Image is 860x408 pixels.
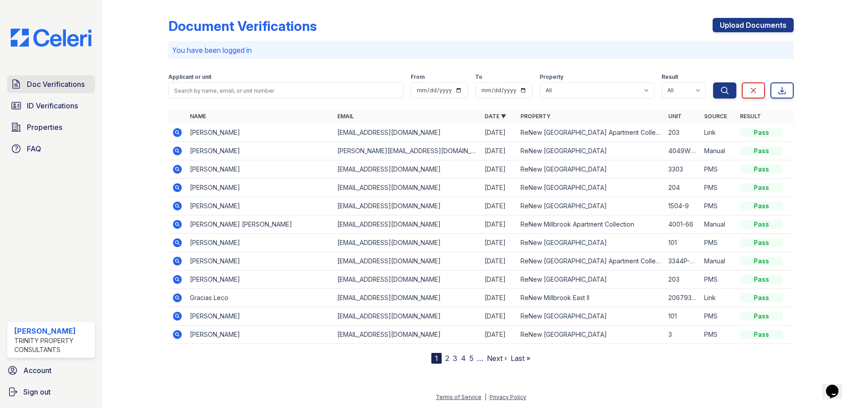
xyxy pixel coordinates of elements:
[4,29,99,47] img: CE_Logo_Blue-a8612792a0a2168367f1c8372b55b34899dd931a85d93a1a3d3e32e68fde9ad4.png
[665,142,701,160] td: 4049W - 101
[665,124,701,142] td: 203
[334,252,481,271] td: [EMAIL_ADDRESS][DOMAIN_NAME]
[665,179,701,197] td: 204
[740,238,783,247] div: Pass
[740,128,783,137] div: Pass
[740,146,783,155] div: Pass
[665,252,701,271] td: 3344P-304
[520,113,550,120] a: Property
[27,100,78,111] span: ID Verifications
[665,234,701,252] td: 101
[7,118,95,136] a: Properties
[411,73,425,81] label: From
[701,124,736,142] td: Link
[469,354,473,363] a: 5
[186,160,334,179] td: [PERSON_NAME]
[481,289,517,307] td: [DATE]
[740,330,783,339] div: Pass
[477,353,483,364] span: …
[334,289,481,307] td: [EMAIL_ADDRESS][DOMAIN_NAME]
[431,353,442,364] div: 1
[740,257,783,266] div: Pass
[481,160,517,179] td: [DATE]
[740,220,783,229] div: Pass
[662,73,678,81] label: Result
[186,326,334,344] td: [PERSON_NAME]
[701,215,736,234] td: Manual
[713,18,794,32] a: Upload Documents
[701,326,736,344] td: PMS
[186,215,334,234] td: [PERSON_NAME] [PERSON_NAME]
[27,122,62,133] span: Properties
[701,142,736,160] td: Manual
[701,271,736,289] td: PMS
[740,202,783,210] div: Pass
[334,326,481,344] td: [EMAIL_ADDRESS][DOMAIN_NAME]
[334,124,481,142] td: [EMAIL_ADDRESS][DOMAIN_NAME]
[475,73,482,81] label: To
[740,275,783,284] div: Pass
[27,143,41,154] span: FAQ
[4,383,99,401] a: Sign out
[445,354,449,363] a: 2
[701,234,736,252] td: PMS
[485,113,506,120] a: Date ▼
[334,142,481,160] td: [PERSON_NAME][EMAIL_ADDRESS][DOMAIN_NAME]
[701,197,736,215] td: PMS
[701,252,736,271] td: Manual
[172,45,790,56] p: You have been logged in
[701,179,736,197] td: PMS
[23,387,51,397] span: Sign out
[665,271,701,289] td: 203
[740,312,783,321] div: Pass
[485,394,486,400] div: |
[461,354,466,363] a: 4
[481,142,517,160] td: [DATE]
[334,215,481,234] td: [EMAIL_ADDRESS][DOMAIN_NAME]
[517,160,664,179] td: ReNew [GEOGRAPHIC_DATA]
[665,160,701,179] td: 3303
[704,113,727,120] a: Source
[540,73,563,81] label: Property
[517,197,664,215] td: ReNew [GEOGRAPHIC_DATA]
[481,197,517,215] td: [DATE]
[517,271,664,289] td: ReNew [GEOGRAPHIC_DATA]
[511,354,530,363] a: Last »
[168,73,211,81] label: Applicant or unit
[665,326,701,344] td: 3
[186,142,334,160] td: [PERSON_NAME]
[481,124,517,142] td: [DATE]
[27,79,85,90] span: Doc Verifications
[822,372,851,399] iframe: chat widget
[701,307,736,326] td: PMS
[4,361,99,379] a: Account
[334,271,481,289] td: [EMAIL_ADDRESS][DOMAIN_NAME]
[481,326,517,344] td: [DATE]
[186,179,334,197] td: [PERSON_NAME]
[7,140,95,158] a: FAQ
[337,113,354,120] a: Email
[436,394,482,400] a: Terms of Service
[665,215,701,234] td: 4001-66
[334,307,481,326] td: [EMAIL_ADDRESS][DOMAIN_NAME]
[481,307,517,326] td: [DATE]
[665,197,701,215] td: 1504-9
[517,215,664,234] td: ReNew Millbrook Apartment Collection
[190,113,206,120] a: Name
[7,75,95,93] a: Doc Verifications
[186,289,334,307] td: Gracias Leco
[168,82,404,99] input: Search by name, email, or unit number
[665,289,701,307] td: 20679379
[740,165,783,174] div: Pass
[701,160,736,179] td: PMS
[186,271,334,289] td: [PERSON_NAME]
[517,326,664,344] td: ReNew [GEOGRAPHIC_DATA]
[517,124,664,142] td: ReNew [GEOGRAPHIC_DATA] Apartment Collection
[517,234,664,252] td: ReNew [GEOGRAPHIC_DATA]
[517,252,664,271] td: ReNew [GEOGRAPHIC_DATA] Apartment Collection
[487,354,507,363] a: Next ›
[481,179,517,197] td: [DATE]
[740,293,783,302] div: Pass
[7,97,95,115] a: ID Verifications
